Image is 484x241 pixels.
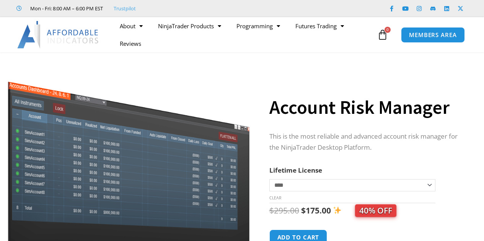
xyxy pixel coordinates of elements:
[269,94,465,121] h1: Account Risk Manager
[28,4,103,13] span: Mon - Fri: 8:00 AM – 6:00 PM EST
[17,21,99,49] img: LogoAI | Affordable Indicators – NinjaTrader
[301,205,306,216] span: $
[288,17,352,35] a: Futures Trading
[366,24,399,46] a: 0
[355,204,396,217] span: 40% OFF
[150,17,229,35] a: NinjaTrader Products
[112,17,150,35] a: About
[269,205,274,216] span: $
[333,206,341,214] img: ✨
[269,195,281,201] a: Clear options
[114,4,136,13] a: Trustpilot
[409,32,457,38] span: MEMBERS AREA
[301,205,331,216] bdi: 175.00
[269,131,465,153] p: This is the most reliable and advanced account risk manager for the NinjaTrader Desktop Platform.
[112,35,149,52] a: Reviews
[269,205,299,216] bdi: 295.00
[112,17,375,52] nav: Menu
[401,27,465,43] a: MEMBERS AREA
[385,27,391,33] span: 0
[269,166,322,175] label: Lifetime License
[229,17,288,35] a: Programming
